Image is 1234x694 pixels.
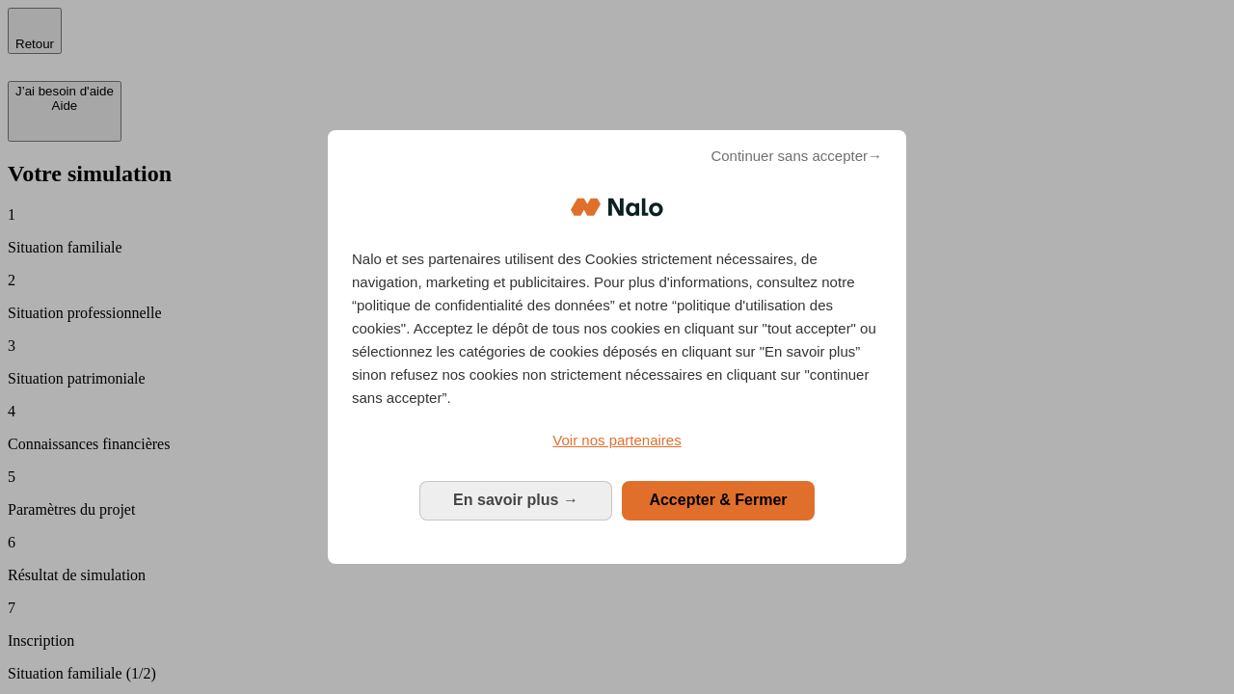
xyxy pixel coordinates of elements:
[453,492,578,508] span: En savoir plus →
[552,432,681,448] span: Voir nos partenaires
[419,481,612,520] button: En savoir plus: Configurer vos consentements
[328,130,906,563] div: Bienvenue chez Nalo Gestion du consentement
[352,248,882,410] p: Nalo et ses partenaires utilisent des Cookies strictement nécessaires, de navigation, marketing e...
[352,429,882,452] a: Voir nos partenaires
[711,145,882,168] span: Continuer sans accepter→
[571,178,663,236] img: Logo
[649,492,787,508] span: Accepter & Fermer
[622,481,815,520] button: Accepter & Fermer: Accepter notre traitement des données et fermer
